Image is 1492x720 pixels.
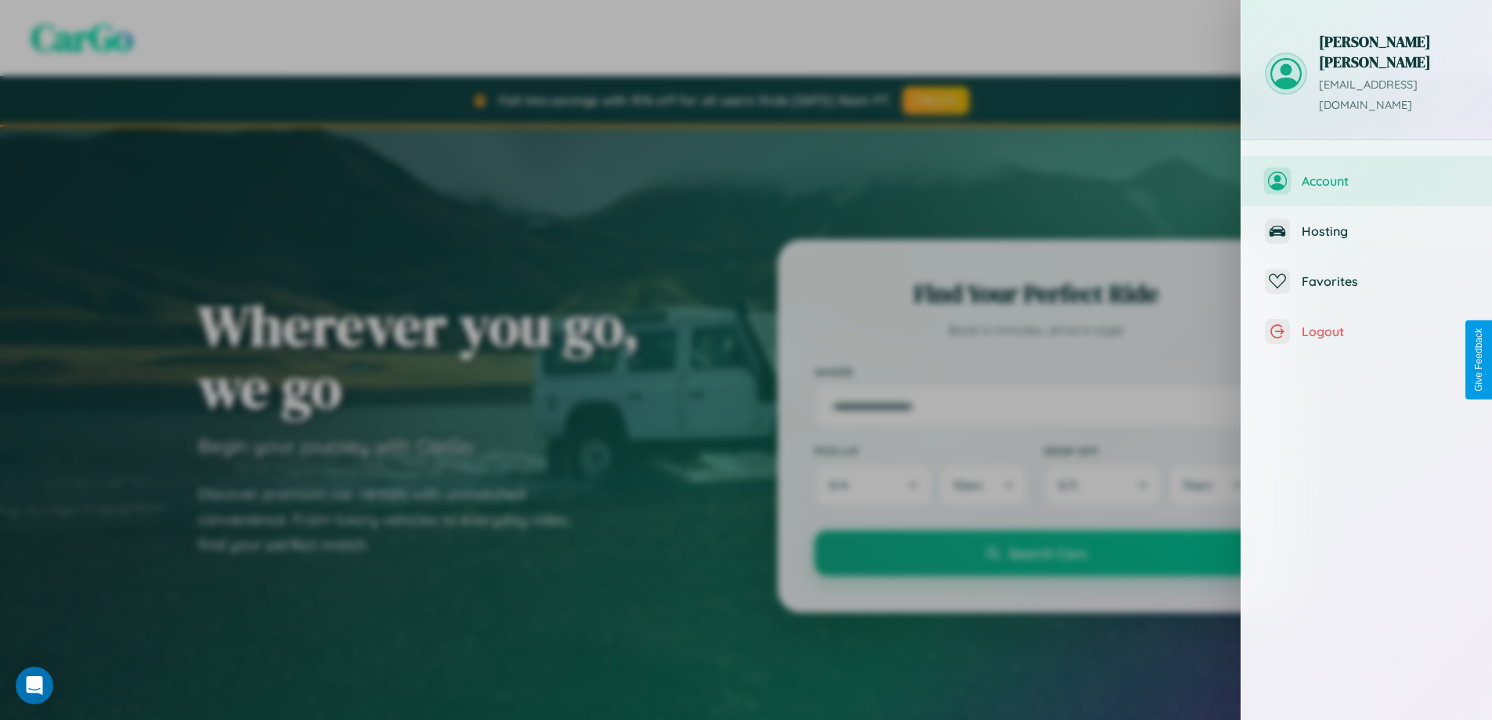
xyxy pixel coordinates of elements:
div: Open Intercom Messenger [16,667,53,704]
p: [EMAIL_ADDRESS][DOMAIN_NAME] [1319,75,1469,116]
span: Favorites [1302,273,1469,289]
button: Logout [1241,306,1492,356]
span: Hosting [1302,223,1469,239]
button: Hosting [1241,206,1492,256]
button: Account [1241,156,1492,206]
div: Give Feedback [1473,328,1484,392]
span: Account [1302,173,1469,189]
h3: [PERSON_NAME] [PERSON_NAME] [1319,31,1469,72]
button: Favorites [1241,256,1492,306]
span: Logout [1302,324,1469,339]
